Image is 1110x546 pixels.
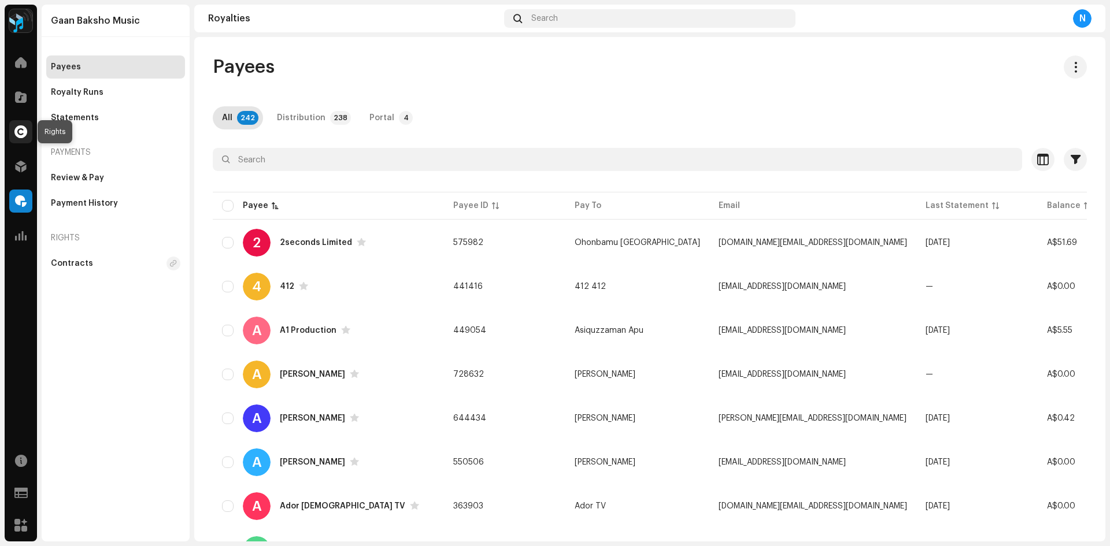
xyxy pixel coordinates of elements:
[719,414,906,422] span: abdullah.al.mahmud@gaanbaksho.com
[1047,200,1081,211] div: Balance
[243,229,271,257] div: 2
[46,192,185,215] re-m-nav-item: Payment History
[243,317,271,344] div: A
[531,14,558,23] span: Search
[369,106,394,129] div: Portal
[453,239,483,247] span: 575982
[1047,283,1075,291] span: A$0.00
[575,283,606,291] span: 412 412
[926,326,950,335] span: Sep 2025
[719,239,907,247] span: 2seconds.limited@gaanbaksho.com
[575,370,635,378] span: abdul hasib
[222,106,232,129] div: All
[575,458,635,466] span: Abu Ubayda
[453,370,484,378] span: 728632
[575,326,643,335] span: Asiquzzaman Apu
[208,14,499,23] div: Royalties
[453,200,489,211] div: Payee ID
[280,414,345,422] div: Abdullah Al Mahmud
[453,458,484,466] span: 550506
[46,81,185,104] re-m-nav-item: Royalty Runs
[51,62,81,72] div: Payees
[1047,326,1072,335] span: A$5.55
[719,458,846,466] span: abuubayda@gaanbaksho.com
[280,326,336,335] div: A1 Production
[51,173,104,183] div: Review & Pay
[243,361,271,388] div: A
[280,502,405,510] div: Ador Islamic TV
[1047,502,1075,510] span: A$0.00
[213,55,275,79] span: Payees
[926,283,933,291] span: —
[243,448,271,476] div: A
[926,458,950,466] span: Sep 2025
[213,148,1022,171] input: Search
[926,370,933,378] span: —
[453,283,483,291] span: 441416
[46,252,185,275] re-m-nav-item: Contracts
[277,106,325,129] div: Distribution
[330,111,351,125] p-badge: 238
[453,326,486,335] span: 449054
[243,200,268,211] div: Payee
[9,9,32,32] img: 2dae3d76-597f-44f3-9fef-6a12da6d2ece
[575,414,635,422] span: Abdullah Al Mahmud
[51,259,93,268] div: Contracts
[719,326,846,335] span: A1.production@gaanbaksho.com
[719,502,907,510] span: ador.islamic.tv@gaanbaksho.com
[51,113,99,122] div: Statements
[51,88,103,97] div: Royalty Runs
[1047,414,1075,422] span: A$0.42
[237,111,258,125] p-badge: 242
[243,273,271,300] div: 4
[453,502,483,510] span: 363903
[46,139,185,166] re-a-nav-header: Payments
[926,414,950,422] span: Dec 2024
[46,166,185,190] re-m-nav-item: Review & Pay
[453,414,486,422] span: 644434
[575,502,606,510] span: Ador TV
[926,200,989,211] div: Last Statement
[46,55,185,79] re-m-nav-item: Payees
[46,106,185,129] re-m-nav-item: Statements
[926,502,950,510] span: Dec 2024
[399,111,413,125] p-badge: 4
[719,283,846,291] span: djnk3@proton.me
[575,239,700,247] span: Ohonbamu Idahosa
[243,492,271,520] div: A
[719,370,846,378] span: abdulhasibbinidris2020@gmail.com
[46,224,185,252] re-a-nav-header: Rights
[1073,9,1091,28] div: N
[280,283,294,291] div: 412
[1047,239,1077,247] span: A$51.69
[926,239,950,247] span: Sep 2025
[280,370,345,378] div: abdul hasib bin idris
[280,458,345,466] div: Abu Ubayda
[1047,370,1075,378] span: A$0.00
[51,199,118,208] div: Payment History
[280,239,352,247] div: 2seconds Limited
[1047,458,1075,466] span: A$0.00
[243,404,271,432] div: A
